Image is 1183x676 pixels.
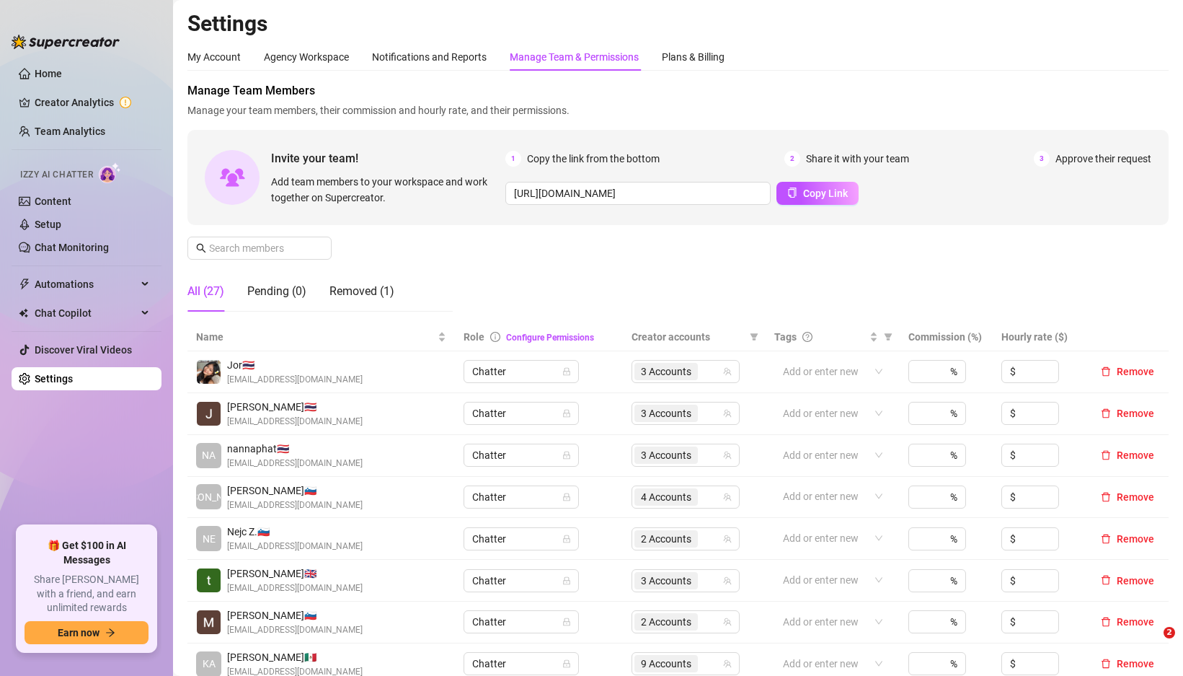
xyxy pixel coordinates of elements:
[197,402,221,426] img: James Darbyshire
[202,447,216,463] span: NA
[472,361,570,382] span: Chatter
[562,618,571,626] span: lock
[1101,366,1111,377] span: delete
[641,573,691,589] span: 3 Accounts
[187,10,1169,38] h2: Settings
[372,49,487,65] div: Notifications and Reports
[227,457,363,470] span: [EMAIL_ADDRESS][DOMAIN_NAME]
[900,323,993,351] th: Commission (%)
[723,535,732,543] span: team
[1101,408,1111,418] span: delete
[881,326,895,348] span: filter
[641,614,691,630] span: 2 Accounts
[723,451,732,460] span: team
[634,447,698,464] span: 3 Accounts
[562,409,571,418] span: lock
[197,610,221,634] img: Maša Kapl
[20,168,93,182] span: Izzy AI Chatter
[19,278,30,290] span: thunderbolt
[196,329,435,345] span: Name
[35,126,105,137] a: Team Analytics
[35,219,61,230] a: Setup
[634,363,698,380] span: 3 Accounts
[203,531,216,547] span: NE
[209,240,311,256] input: Search members
[170,489,247,505] span: [PERSON_NAME]
[35,91,150,114] a: Creator Analytics exclamation-circle
[1101,659,1111,669] span: delete
[19,308,28,318] img: Chat Copilot
[227,649,363,665] span: [PERSON_NAME] 🇲🇽
[1117,616,1154,628] span: Remove
[187,49,241,65] div: My Account
[25,539,149,567] span: 🎁 Get $100 in AI Messages
[723,576,732,585] span: team
[1117,658,1154,670] span: Remove
[723,659,732,668] span: team
[1095,447,1160,464] button: Remove
[632,329,744,345] span: Creator accounts
[1164,627,1175,638] span: 2
[641,447,691,463] span: 3 Accounts
[227,373,363,387] span: [EMAIL_ADDRESS][DOMAIN_NAME]
[506,333,594,343] a: Configure Permissions
[723,493,732,501] span: team
[472,611,570,633] span: Chatter
[747,326,761,348] span: filter
[1095,405,1160,422] button: Remove
[802,332,812,342] span: question-circle
[1117,366,1154,377] span: Remove
[1117,449,1154,461] span: Remove
[1095,572,1160,589] button: Remove
[723,409,732,418] span: team
[1101,575,1111,585] span: delete
[993,323,1086,351] th: Hourly rate ($)
[25,621,149,644] button: Earn nowarrow-right
[1101,617,1111,627] span: delete
[884,333,892,341] span: filter
[505,151,521,167] span: 1
[1095,363,1160,380] button: Remove
[187,82,1169,100] span: Manage Team Members
[187,102,1169,118] span: Manage your team members, their commission and hourly rate, and their permissions.
[472,403,570,424] span: Chatter
[787,188,797,198] span: copy
[35,273,137,296] span: Automations
[472,444,570,466] span: Chatter
[1117,408,1154,419] span: Remove
[271,174,500,206] span: Add team members to your workspace and work together on Supercreator.
[227,357,363,373] span: Jor 🇹🇭
[1101,492,1111,502] span: delete
[1095,655,1160,672] button: Remove
[25,573,149,615] span: Share [PERSON_NAME] with a friend, and earn unlimited rewards
[35,196,71,207] a: Content
[187,323,455,351] th: Name
[227,483,363,499] span: [PERSON_NAME] 🇸🇮
[634,655,698,672] span: 9 Accounts
[227,499,363,512] span: [EMAIL_ADDRESS][DOMAIN_NAME]
[562,493,571,501] span: lock
[510,49,639,65] div: Manage Team & Permissions
[472,653,570,675] span: Chatter
[196,243,206,253] span: search
[472,486,570,508] span: Chatter
[562,535,571,543] span: lock
[227,581,363,595] span: [EMAIL_ADDRESS][DOMAIN_NAME]
[776,182,859,205] button: Copy Link
[562,367,571,376] span: lock
[774,329,797,345] span: Tags
[203,656,216,672] span: KA
[803,188,848,199] span: Copy Link
[562,576,571,585] span: lock
[227,540,363,553] span: [EMAIL_ADDRESS][DOMAIN_NAME]
[35,344,132,356] a: Discover Viral Videos
[464,331,484,343] span: Role
[641,656,691,672] span: 9 Accounts
[472,570,570,592] span: Chatter
[227,524,363,540] span: Nejc Z. 🇸🇮
[490,332,500,342] span: info-circle
[1101,534,1111,544] span: delete
[806,151,909,167] span: Share it with your team
[641,489,691,505] span: 4 Accounts
[723,618,732,626] span: team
